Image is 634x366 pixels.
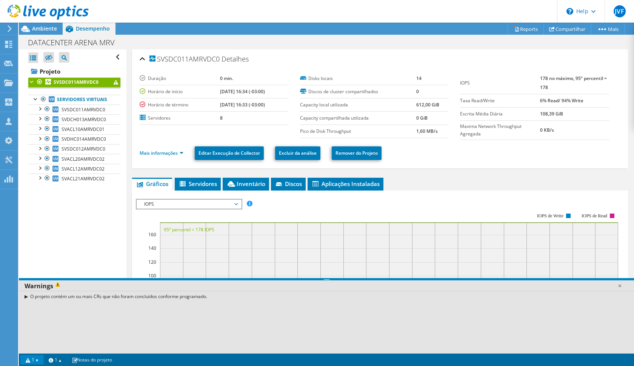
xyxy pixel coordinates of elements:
[179,180,217,188] span: Servidores
[164,226,214,233] text: 95° percentil = 178 IOPS
[300,114,416,122] label: Capacity compartilhada utilizada
[62,175,105,182] span: SVACL21AMRVDC02
[416,128,438,134] b: 1,60 MB/s
[140,150,183,156] a: Mais informações
[62,146,105,152] span: SVSDC012AMRVDC0
[300,88,416,95] label: Discos de cluster compartilhados
[540,97,583,104] b: 6% Read/ 94% Write
[140,114,220,122] label: Servidores
[300,75,416,82] label: Disks locais
[540,111,563,117] b: 108,39 GiB
[614,5,626,17] span: JVF
[566,8,573,15] svg: \n
[140,200,237,209] span: IOPS
[300,128,416,135] label: Pico de Disk Throughput
[28,95,120,105] a: Servidores virtuais
[540,127,554,133] b: 0 KB/s
[28,124,120,134] a: SVACL10AMRVDC01
[148,245,156,251] text: 140
[62,136,106,142] span: SVDHC014AMRVDC0
[54,79,98,85] b: SVSDC011AMRVDC0
[140,75,220,82] label: Duração
[28,105,120,114] a: SVSDC011AMRVDC0
[460,97,540,105] label: Taxa Read/Write
[222,54,249,63] span: Detalhes
[220,88,265,95] b: [DATE] 16:34 (-03:00)
[311,180,380,188] span: Aplicações Instaladas
[332,146,382,160] a: Remover do Projeto
[19,280,634,292] div: Warnings
[416,75,422,82] b: 14
[582,213,607,218] text: IOPS de Read
[300,101,416,109] label: Capacity local utilizada
[226,180,265,188] span: Inventário
[140,88,220,95] label: Horário de início
[62,106,105,113] span: SVSDC011AMRVDC0
[43,355,67,364] a: 1
[148,272,156,279] text: 100
[20,355,44,364] a: 1
[195,146,264,160] a: Editar Execução de Collector
[76,25,110,32] span: Desempenho
[140,101,220,109] label: Horário de término
[25,38,126,47] h1: DATACENTER ARENA MRV
[416,115,428,121] b: 0 GiB
[28,77,120,87] a: SVSDC011AMRVDC0
[416,101,439,108] b: 612,00 GiB
[537,213,563,218] text: IOPS de Write
[460,110,540,118] label: Escrita Média Diária
[19,291,634,302] div: O projeto contém um ou mais CRs que não foram concluídos conforme programado.
[62,116,106,123] span: SVDCH013AMRVDC0
[416,88,419,95] b: 0
[220,75,233,82] b: 0 min.
[136,180,168,188] span: Gráficos
[508,23,544,35] a: Reports
[275,146,320,160] a: Excluir da análise
[28,134,120,144] a: SVDHC014AMRVDC0
[540,75,607,91] b: 178 no máximo, 95º percentil = 178
[149,55,220,63] span: SVSDC011AMRVDC0
[460,123,540,138] label: Maxima Network Throughput Agregada
[148,259,156,265] text: 120
[220,101,265,108] b: [DATE] 16:33 (-03:00)
[28,154,120,164] a: SVACL20AMRVDC02
[543,23,591,35] a: Compartilhar
[32,25,57,32] span: Ambiente
[62,166,105,172] span: SVACL12AMRVDC02
[28,174,120,183] a: SVACL21AMRVDC02
[148,231,156,238] text: 160
[28,144,120,154] a: SVSDC012AMRVDC0
[591,23,625,35] a: Mais
[62,126,105,132] span: SVACL10AMRVDC01
[275,180,302,188] span: Discos
[28,114,120,124] a: SVDCH013AMRVDC0
[28,65,120,77] a: Projeto
[460,79,540,87] label: IOPS
[66,355,117,364] a: Notas do projeto
[220,115,223,121] b: 8
[62,156,105,162] span: SVACL20AMRVDC02
[28,164,120,174] a: SVACL12AMRVDC02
